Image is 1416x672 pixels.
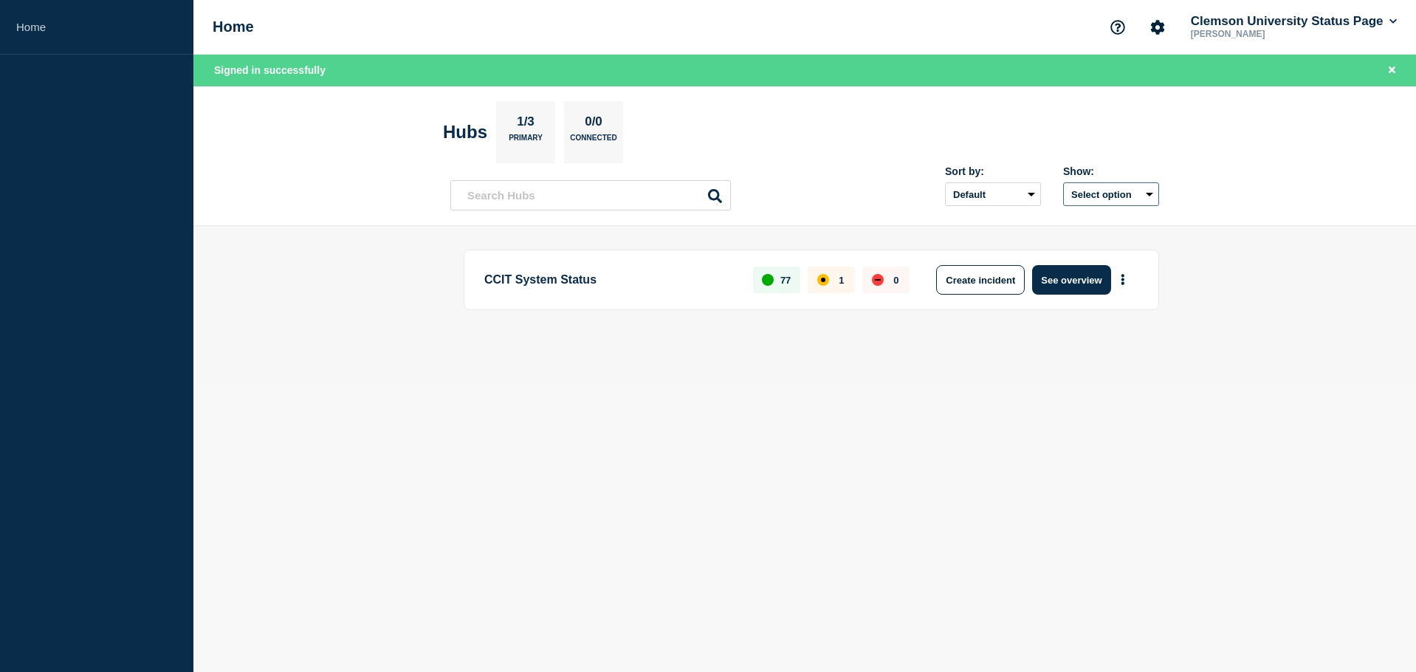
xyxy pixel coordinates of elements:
[1063,165,1159,177] div: Show:
[1188,29,1341,39] p: [PERSON_NAME]
[214,64,326,76] span: Signed in successfully
[509,134,543,149] p: Primary
[936,265,1025,295] button: Create incident
[817,274,829,286] div: affected
[780,275,791,286] p: 77
[512,114,540,134] p: 1/3
[1063,182,1159,206] button: Select option
[839,275,844,286] p: 1
[1032,265,1110,295] button: See overview
[1188,14,1400,29] button: Clemson University Status Page
[1102,12,1133,43] button: Support
[1142,12,1173,43] button: Account settings
[484,265,736,295] p: CCIT System Status
[580,114,608,134] p: 0/0
[762,274,774,286] div: up
[872,274,884,286] div: down
[443,122,487,143] h2: Hubs
[945,165,1041,177] div: Sort by:
[213,18,254,35] h1: Home
[945,182,1041,206] select: Sort by
[450,180,731,210] input: Search Hubs
[1383,62,1401,79] button: Close banner
[893,275,898,286] p: 0
[570,134,616,149] p: Connected
[1113,267,1133,294] button: More actions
